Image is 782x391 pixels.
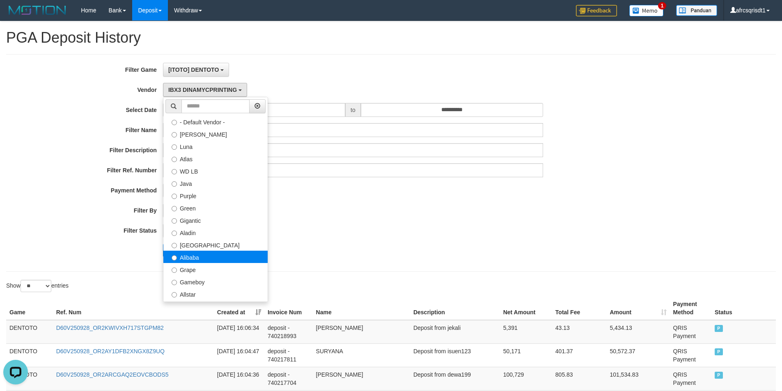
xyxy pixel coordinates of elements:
td: QRIS Payment [670,367,711,390]
td: [DATE] 16:06:34 [214,320,264,344]
input: [GEOGRAPHIC_DATA] [172,243,177,248]
input: Gameboy [172,280,177,285]
label: Luna [163,140,268,152]
span: PAID [715,325,723,332]
h1: PGA Deposit History [6,30,776,46]
th: Description [410,297,500,320]
td: [DATE] 16:04:47 [214,343,264,367]
th: Ref. Num [53,297,214,320]
th: Status [711,297,776,320]
label: [GEOGRAPHIC_DATA] [163,238,268,251]
label: Gameboy [163,275,268,288]
label: - Default Vendor - [163,115,268,128]
label: Alibaba [163,251,268,263]
td: 101,534.83 [606,367,670,390]
input: [PERSON_NAME] [172,132,177,137]
label: [PERSON_NAME] [163,128,268,140]
label: Grape [163,263,268,275]
td: 805.83 [552,367,607,390]
td: 50,572.37 [606,343,670,367]
label: Allstar [163,288,268,300]
span: to [345,103,361,117]
input: Allstar [172,292,177,297]
img: panduan.png [676,5,717,16]
th: Created at: activate to sort column ascending [214,297,264,320]
label: Green [163,201,268,214]
td: Deposit from jekali [410,320,500,344]
input: Green [172,206,177,211]
td: [PERSON_NAME] [313,320,410,344]
img: MOTION_logo.png [6,4,69,16]
button: Open LiveChat chat widget [3,3,28,28]
input: Aladin [172,231,177,236]
input: - Default Vendor - [172,120,177,125]
th: Net Amount [500,297,552,320]
label: Gigantic [163,214,268,226]
td: deposit - 740218993 [264,320,313,344]
span: IBX3 DINAMYCPRINTING [168,87,237,93]
label: Atlas [163,152,268,165]
th: Name [313,297,410,320]
td: DENTOTO [6,343,53,367]
td: QRIS Payment [670,343,711,367]
a: D60V250928_OR2ARCGAQ2EOVCBODS5 [56,371,169,378]
input: Purple [172,194,177,199]
th: Invoice Num [264,297,313,320]
input: WD LB [172,169,177,174]
td: [DATE] 16:04:36 [214,367,264,390]
td: 100,729 [500,367,552,390]
td: DENTOTO [6,320,53,344]
input: Grape [172,268,177,273]
td: 401.37 [552,343,607,367]
th: Game [6,297,53,320]
input: Java [172,181,177,187]
label: Show entries [6,280,69,292]
td: 43.13 [552,320,607,344]
td: deposit - 740217811 [264,343,313,367]
input: Gigantic [172,218,177,224]
input: Luna [172,144,177,150]
input: Alibaba [172,255,177,261]
th: Payment Method [670,297,711,320]
td: [PERSON_NAME] [313,367,410,390]
th: Amount: activate to sort column ascending [606,297,670,320]
span: [ITOTO] DENTOTO [168,66,219,73]
td: 50,171 [500,343,552,367]
label: Purple [163,189,268,201]
td: deposit - 740217704 [264,367,313,390]
button: IBX3 DINAMYCPRINTING [163,83,247,97]
a: D60V250928_OR2AY1DFB2XNGX8Z9UQ [56,348,165,354]
td: SURYANA [313,343,410,367]
td: 5,434.13 [606,320,670,344]
input: Atlas [172,157,177,162]
span: 1 [658,2,667,9]
td: Deposit from dewa199 [410,367,500,390]
td: 5,391 [500,320,552,344]
span: PAID [715,372,723,379]
td: QRIS Payment [670,320,711,344]
img: Feedback.jpg [576,5,617,16]
label: Xtr [163,300,268,312]
label: WD LB [163,165,268,177]
th: Total Fee [552,297,607,320]
label: Aladin [163,226,268,238]
a: D60V250928_OR2KWIVXH717STGPM82 [56,325,164,331]
td: Deposit from isuen123 [410,343,500,367]
span: PAID [715,348,723,355]
label: Java [163,177,268,189]
button: [ITOTO] DENTOTO [163,63,229,77]
img: Button%20Memo.svg [629,5,664,16]
select: Showentries [21,280,51,292]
